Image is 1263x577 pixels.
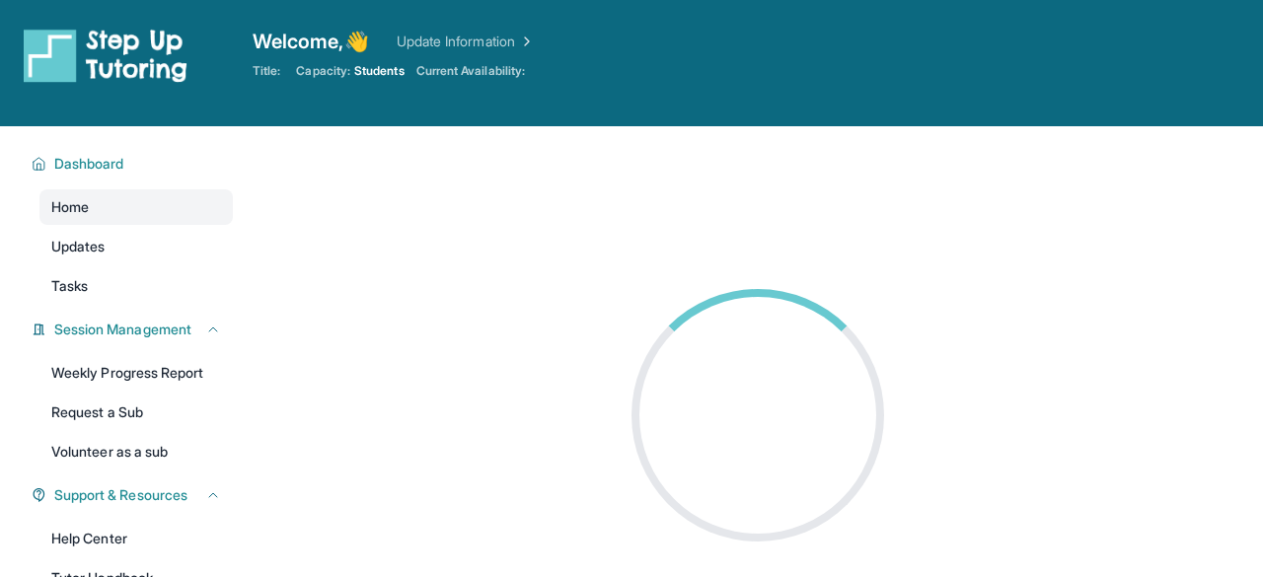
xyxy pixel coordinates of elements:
[46,154,221,174] button: Dashboard
[416,63,525,79] span: Current Availability:
[39,189,233,225] a: Home
[253,63,280,79] span: Title:
[354,63,405,79] span: Students
[46,320,221,339] button: Session Management
[51,237,106,256] span: Updates
[253,28,369,55] span: Welcome, 👋
[397,32,535,51] a: Update Information
[39,268,233,304] a: Tasks
[39,229,233,264] a: Updates
[54,320,191,339] span: Session Management
[296,63,350,79] span: Capacity:
[24,28,187,83] img: logo
[39,434,233,469] a: Volunteer as a sub
[39,521,233,556] a: Help Center
[54,154,124,174] span: Dashboard
[51,276,88,296] span: Tasks
[54,485,187,505] span: Support & Resources
[46,485,221,505] button: Support & Resources
[51,197,89,217] span: Home
[39,395,233,430] a: Request a Sub
[515,32,535,51] img: Chevron Right
[39,355,233,391] a: Weekly Progress Report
